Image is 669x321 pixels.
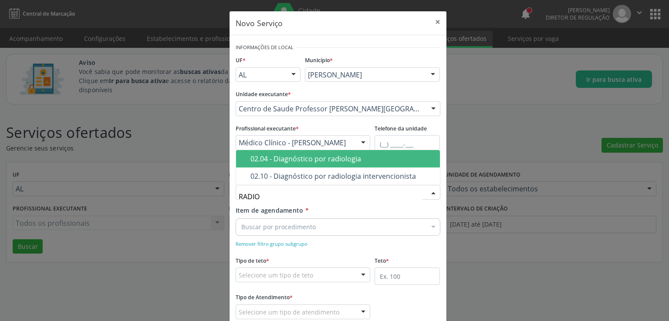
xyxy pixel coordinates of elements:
[241,222,316,231] span: Buscar por procedimento
[239,138,353,147] span: Médico Clínico - [PERSON_NAME]
[239,70,283,79] span: AL
[236,291,293,304] label: Tipo de Atendimento
[375,267,440,285] input: Ex. 100
[236,122,299,136] label: Profissional executante
[375,135,440,153] input: (__) _____-___
[236,17,283,29] h5: Novo Serviço
[239,104,422,113] span: Centro de Saude Professor [PERSON_NAME][GEOGRAPHIC_DATA]
[236,44,294,51] small: Informações de Local
[236,254,269,267] label: Tipo de teto
[236,54,246,67] label: UF
[236,88,291,101] label: Unidade executante
[239,188,422,205] input: Selecione um grupo ou subgrupo
[375,122,427,136] label: Telefone da unidade
[250,155,435,162] div: 02.04 - Diagnóstico por radiologia
[308,70,422,79] span: [PERSON_NAME]
[305,54,333,67] label: Município
[375,254,389,267] label: Teto
[236,239,307,247] a: Remover filtro grupo subgrupo
[239,308,339,317] span: Selecione um tipo de atendimento
[429,11,446,33] button: Close
[236,241,307,247] small: Remover filtro grupo subgrupo
[250,173,435,180] div: 02.10 - Diagnóstico por radiologia intervencionista
[239,271,313,280] span: Selecione um tipo de teto
[236,206,304,214] span: Item de agendamento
